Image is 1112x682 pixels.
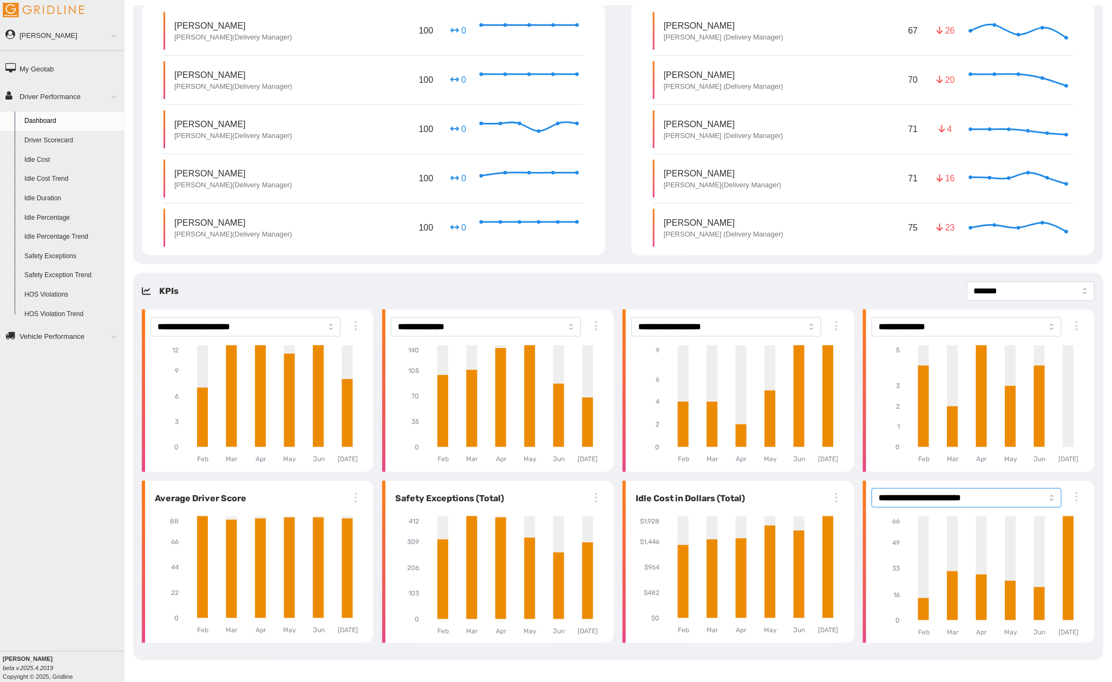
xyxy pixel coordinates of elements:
[174,118,292,130] p: [PERSON_NAME]
[678,627,689,634] tspan: Feb
[664,118,783,130] p: [PERSON_NAME]
[417,170,436,187] p: 100
[1059,629,1079,637] tspan: [DATE]
[313,456,325,463] tspan: Jun
[174,217,292,229] p: [PERSON_NAME]
[174,32,292,42] p: [PERSON_NAME](Delivery Manager)
[450,74,467,86] p: 0
[655,443,659,451] tspan: 0
[283,627,296,634] tspan: May
[896,403,900,410] tspan: 2
[1034,629,1046,637] tspan: Jun
[256,627,266,634] tspan: Apr
[172,346,179,354] tspan: 12
[174,229,292,239] p: [PERSON_NAME](Delivery Manager)
[496,456,507,463] tspan: Apr
[174,443,179,451] tspan: 0
[417,22,436,39] p: 100
[338,627,358,634] tspan: [DATE]
[918,629,930,637] tspan: Feb
[947,629,959,637] tspan: Mar
[415,443,419,451] tspan: 0
[409,517,419,525] tspan: 412
[226,456,238,463] tspan: Mar
[1004,629,1017,637] tspan: May
[174,615,179,622] tspan: 0
[19,189,125,208] a: Idle Duration
[977,456,987,463] tspan: Apr
[407,565,419,572] tspan: 206
[256,456,266,463] tspan: Apr
[896,346,900,354] tspan: 5
[664,19,783,32] p: [PERSON_NAME]
[906,170,920,187] p: 71
[174,69,292,81] p: [PERSON_NAME]
[664,131,783,141] p: [PERSON_NAME] (Delivery Manager)
[170,517,179,525] tspan: 88
[664,69,783,81] p: [PERSON_NAME]
[656,376,659,383] tspan: 6
[524,456,537,463] tspan: May
[906,121,920,137] p: 71
[1034,456,1046,463] tspan: Jun
[664,167,781,180] p: [PERSON_NAME]
[764,627,777,634] tspan: May
[408,367,419,375] tspan: 105
[664,180,781,190] p: [PERSON_NAME](Delivery Manager)
[794,627,806,634] tspan: Jun
[19,266,125,285] a: Safety Exception Trend
[892,565,900,572] tspan: 33
[151,492,246,505] h6: Average Driver Score
[197,456,208,463] tspan: Feb
[19,131,125,150] a: Driver Scorecard
[450,24,467,37] p: 0
[466,456,478,463] tspan: Mar
[171,589,179,597] tspan: 22
[656,421,659,428] tspan: 2
[450,221,467,234] p: 0
[411,418,419,425] tspan: 35
[437,456,449,463] tspan: Feb
[3,3,84,17] img: Gridline
[736,627,747,634] tspan: Apr
[664,229,783,239] p: [PERSON_NAME] (Delivery Manager)
[437,628,449,635] tspan: Feb
[656,398,660,406] tspan: 4
[819,627,839,634] tspan: [DATE]
[664,32,783,42] p: [PERSON_NAME] (Delivery Manager)
[656,346,659,354] tspan: 9
[977,629,987,637] tspan: Apr
[893,592,900,599] tspan: 16
[707,627,718,634] tspan: Mar
[174,19,292,32] p: [PERSON_NAME]
[892,540,900,547] tspan: 49
[174,180,292,190] p: [PERSON_NAME](Delivery Manager)
[664,82,783,91] p: [PERSON_NAME] (Delivery Manager)
[19,208,125,228] a: Idle Percentage
[651,615,659,622] tspan: $0
[631,492,745,505] h6: Idle Cost in Dollars (Total)
[226,627,238,634] tspan: Mar
[391,492,504,505] h6: Safety Exceptions (Total)
[918,456,930,463] tspan: Feb
[906,71,920,88] p: 70
[171,539,179,546] tspan: 66
[496,628,507,635] tspan: Apr
[450,172,467,185] p: 0
[159,285,179,298] h5: KPIs
[408,590,419,598] tspan: 103
[171,564,179,572] tspan: 44
[19,227,125,247] a: Idle Percentage Trend
[764,456,777,463] tspan: May
[947,456,959,463] tspan: Mar
[897,423,900,431] tspan: 1
[892,517,900,525] tspan: 66
[197,627,208,634] tspan: Feb
[283,456,296,463] tspan: May
[338,456,358,463] tspan: [DATE]
[819,456,839,463] tspan: [DATE]
[794,456,806,463] tspan: Jun
[640,539,659,546] tspan: $1,446
[906,22,920,39] p: 67
[174,131,292,141] p: [PERSON_NAME](Delivery Manager)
